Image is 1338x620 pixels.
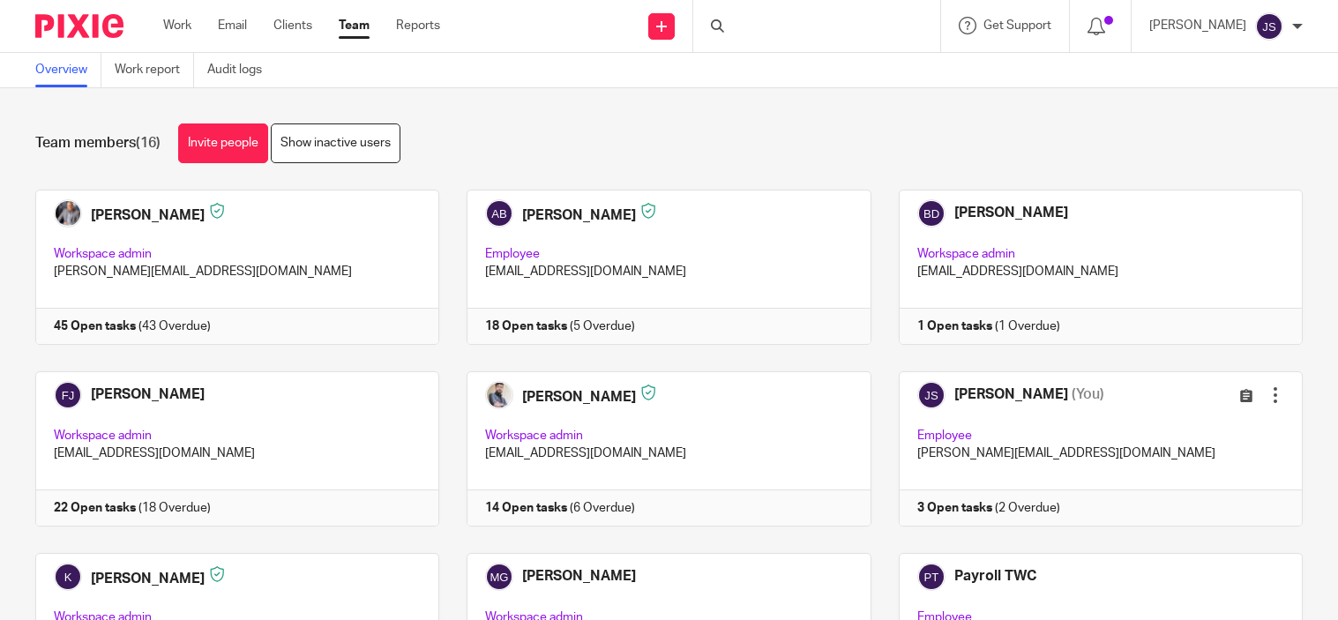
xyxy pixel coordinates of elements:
[1255,12,1283,41] img: svg%3E
[396,17,440,34] a: Reports
[1149,17,1246,34] p: [PERSON_NAME]
[115,53,194,87] a: Work report
[35,134,161,153] h1: Team members
[218,17,247,34] a: Email
[136,136,161,150] span: (16)
[983,19,1051,32] span: Get Support
[273,17,312,34] a: Clients
[35,14,123,38] img: Pixie
[207,53,275,87] a: Audit logs
[178,123,268,163] a: Invite people
[271,123,400,163] a: Show inactive users
[35,53,101,87] a: Overview
[339,17,370,34] a: Team
[163,17,191,34] a: Work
